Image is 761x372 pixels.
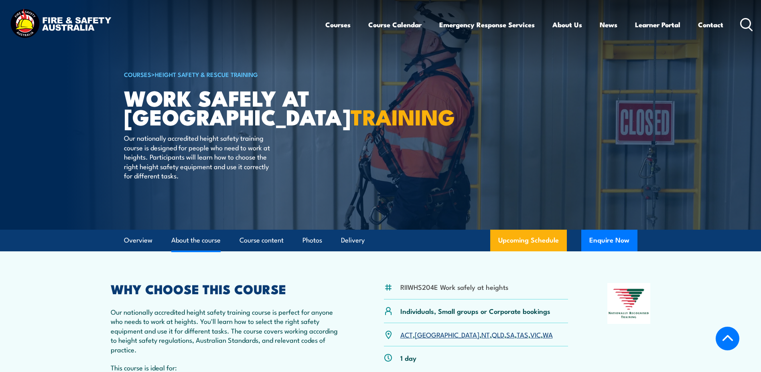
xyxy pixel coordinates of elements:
[415,330,479,339] a: [GEOGRAPHIC_DATA]
[635,14,680,35] a: Learner Portal
[325,14,351,35] a: Courses
[239,230,284,251] a: Course content
[124,133,270,180] p: Our nationally accredited height safety training course is designed for people who need to work a...
[302,230,322,251] a: Photos
[341,230,365,251] a: Delivery
[400,353,416,362] p: 1 day
[517,330,528,339] a: TAS
[111,283,345,294] h2: WHY CHOOSE THIS COURSE
[124,230,152,251] a: Overview
[439,14,535,35] a: Emergency Response Services
[351,99,455,133] strong: TRAINING
[530,330,541,339] a: VIC
[481,330,490,339] a: NT
[698,14,723,35] a: Contact
[171,230,221,251] a: About the course
[581,230,637,251] button: Enquire Now
[124,88,322,125] h1: Work Safely at [GEOGRAPHIC_DATA]
[111,307,345,354] p: Our nationally accredited height safety training course is perfect for anyone who needs to work a...
[492,330,504,339] a: QLD
[543,330,553,339] a: WA
[506,330,515,339] a: SA
[400,330,413,339] a: ACT
[155,70,258,79] a: Height Safety & Rescue Training
[368,14,422,35] a: Course Calendar
[400,282,508,291] li: RIIWHS204E Work safely at heights
[124,69,322,79] h6: >
[400,330,553,339] p: , , , , , , ,
[111,363,345,372] p: This course is ideal for:
[124,70,151,79] a: COURSES
[400,306,550,315] p: Individuals, Small groups or Corporate bookings
[600,14,617,35] a: News
[490,230,567,251] a: Upcoming Schedule
[607,283,651,324] img: Nationally Recognised Training logo.
[552,14,582,35] a: About Us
